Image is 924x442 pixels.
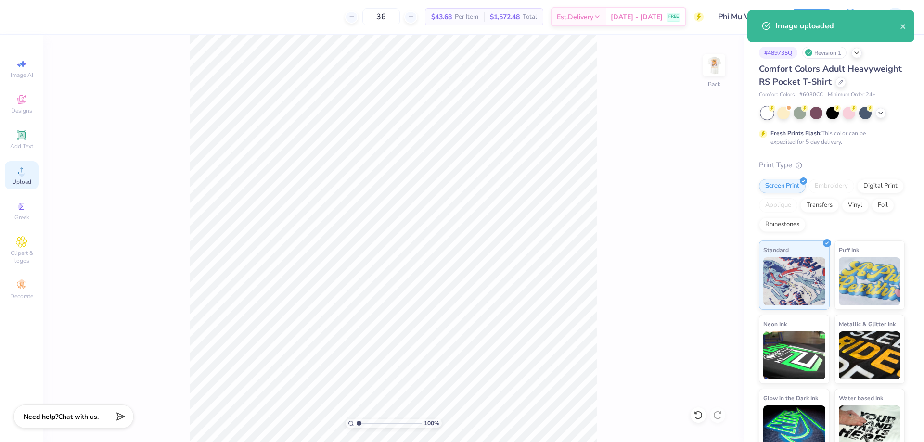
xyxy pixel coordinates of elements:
div: Foil [872,198,894,213]
span: $43.68 [431,12,452,22]
div: Vinyl [842,198,869,213]
span: Decorate [10,292,33,300]
img: Back [705,56,724,75]
div: Revision 1 [802,47,847,59]
div: Embroidery [808,179,854,193]
span: Clipart & logos [5,249,38,265]
img: Neon Ink [763,331,825,379]
div: This color can be expedited for 5 day delivery. [770,129,889,146]
span: Puff Ink [839,245,859,255]
span: Image AI [11,71,33,79]
span: Water based Ink [839,393,883,403]
div: Transfers [800,198,839,213]
span: Glow in the Dark Ink [763,393,818,403]
div: Screen Print [759,179,806,193]
span: Comfort Colors Adult Heavyweight RS Pocket T-Shirt [759,63,902,88]
span: FREE [668,13,679,20]
div: Back [708,80,720,88]
span: 100 % [424,419,439,428]
img: Puff Ink [839,257,901,305]
span: Metallic & Glitter Ink [839,319,896,329]
span: Designs [11,107,32,114]
input: Untitled Design [711,7,782,26]
span: Est. Delivery [557,12,593,22]
button: close [900,20,907,32]
span: Total [523,12,537,22]
span: [DATE] - [DATE] [611,12,663,22]
img: Standard [763,257,825,305]
strong: Fresh Prints Flash: [770,129,821,137]
strong: Need help? [24,412,58,421]
span: Comfort Colors [759,91,795,99]
span: Standard [763,245,789,255]
span: Upload [12,178,31,186]
div: Applique [759,198,797,213]
span: Neon Ink [763,319,787,329]
div: Rhinestones [759,217,806,232]
div: Print Type [759,160,905,171]
div: # 489735Q [759,47,797,59]
div: Digital Print [857,179,904,193]
span: $1,572.48 [490,12,520,22]
span: Per Item [455,12,478,22]
div: Image uploaded [775,20,900,32]
span: Minimum Order: 24 + [828,91,876,99]
input: – – [362,8,400,25]
span: Add Text [10,142,33,150]
span: # 6030CC [799,91,823,99]
span: Chat with us. [58,412,99,421]
span: Greek [14,214,29,221]
img: Metallic & Glitter Ink [839,331,901,379]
